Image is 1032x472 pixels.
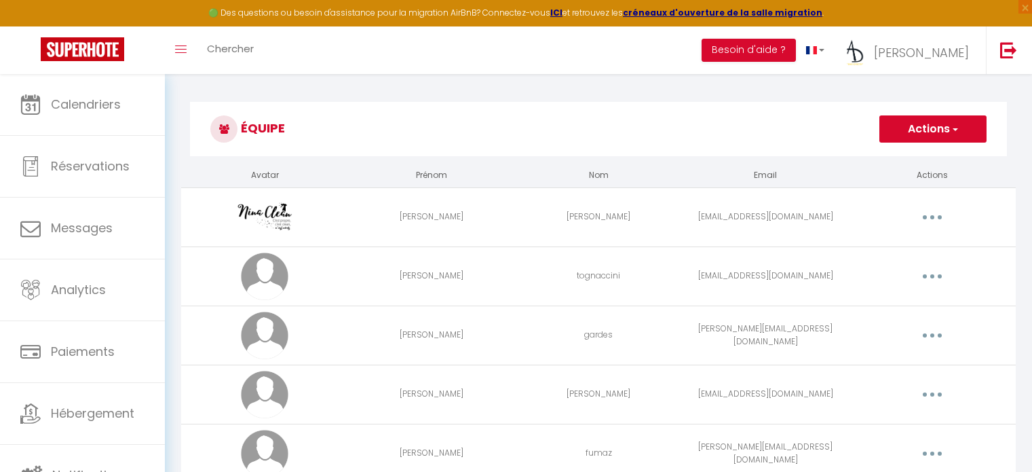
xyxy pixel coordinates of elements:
[682,247,849,306] td: [EMAIL_ADDRESS][DOMAIN_NAME]
[879,115,987,143] button: Actions
[348,365,515,424] td: [PERSON_NAME]
[51,219,113,236] span: Messages
[849,164,1016,187] th: Actions
[181,164,348,187] th: Avatar
[845,39,865,68] img: ...
[515,164,682,187] th: Nom
[241,312,288,359] img: avatar.png
[682,365,849,424] td: [EMAIL_ADDRESS][DOMAIN_NAME]
[874,44,969,61] span: [PERSON_NAME]
[1000,41,1017,58] img: logout
[227,194,302,241] img: 16992974396405.jpg
[682,306,849,365] td: [PERSON_NAME][EMAIL_ADDRESS][DOMAIN_NAME]
[515,365,682,424] td: [PERSON_NAME]
[702,39,796,62] button: Besoin d'aide ?
[51,405,134,422] span: Hébergement
[682,187,849,247] td: [EMAIL_ADDRESS][DOMAIN_NAME]
[515,247,682,306] td: tognaccini
[51,96,121,113] span: Calendriers
[348,306,515,365] td: [PERSON_NAME]
[197,26,264,74] a: Chercher
[348,187,515,247] td: [PERSON_NAME]
[623,7,822,18] a: créneaux d'ouverture de la salle migration
[241,253,288,300] img: avatar.png
[51,158,130,175] span: Réservations
[515,306,682,365] td: gardes
[974,411,1022,462] iframe: Chat
[207,41,254,56] span: Chercher
[51,281,106,298] span: Analytics
[190,102,1007,156] h3: Équipe
[241,371,288,418] img: avatar.png
[348,247,515,306] td: [PERSON_NAME]
[682,164,849,187] th: Email
[515,187,682,247] td: [PERSON_NAME]
[550,7,562,18] a: ICI
[348,164,515,187] th: Prénom
[835,26,986,74] a: ... [PERSON_NAME]
[51,343,115,360] span: Paiements
[41,37,124,61] img: Super Booking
